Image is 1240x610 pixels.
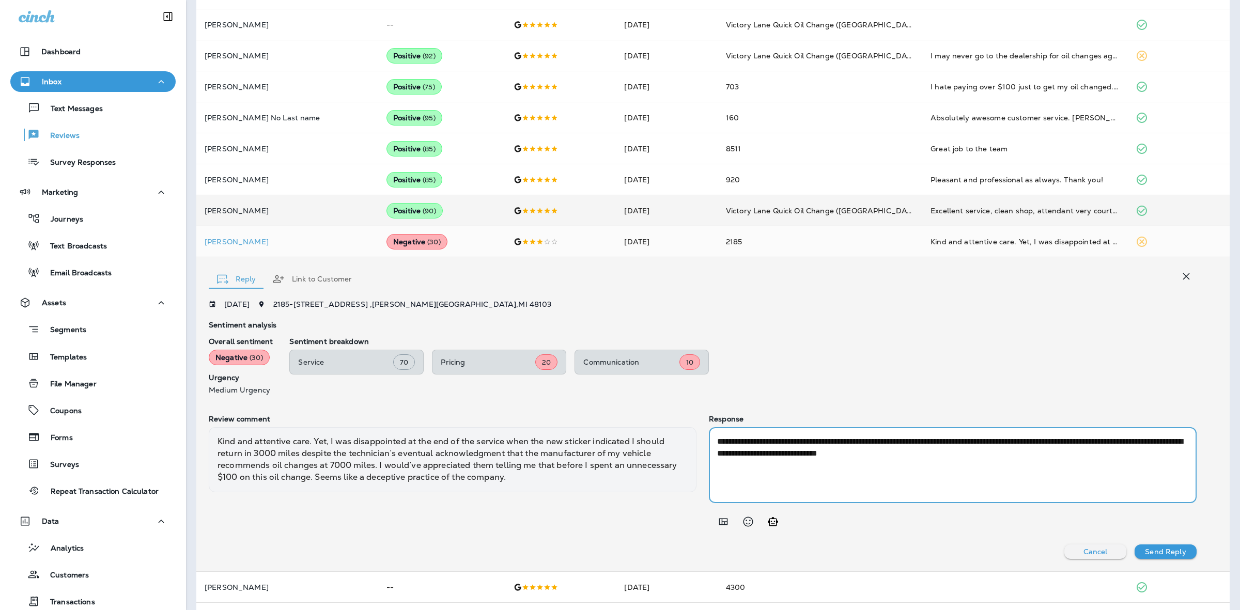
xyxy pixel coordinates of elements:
[205,207,370,215] p: [PERSON_NAME]
[10,261,176,283] button: Email Broadcasts
[40,158,116,168] p: Survey Responses
[726,175,740,184] span: 920
[386,79,442,95] div: Positive
[42,299,66,307] p: Assets
[726,237,742,246] span: 2185
[205,21,370,29] p: [PERSON_NAME]
[931,82,1119,92] div: I hate paying over $100 just to get my oil changed. I was grateful for the $20 coupon that’s for ...
[40,544,84,554] p: Analytics
[209,415,696,423] p: Review comment
[40,487,159,497] p: Repeat Transaction Calculator
[224,300,250,308] p: [DATE]
[40,242,107,252] p: Text Broadcasts
[209,337,273,346] p: Overall sentiment
[10,208,176,229] button: Journeys
[583,358,679,366] p: Communication
[42,517,59,525] p: Data
[209,260,264,298] button: Reply
[289,337,1197,346] p: Sentiment breakdown
[441,358,535,366] p: Pricing
[205,176,370,184] p: [PERSON_NAME]
[542,358,551,367] span: 20
[427,238,441,246] span: ( 30 )
[250,353,263,362] span: ( 30 )
[616,9,717,40] td: [DATE]
[40,353,87,363] p: Templates
[10,372,176,394] button: File Manager
[763,511,783,532] button: Generate AI response
[40,460,79,470] p: Surveys
[42,188,78,196] p: Marketing
[273,300,552,309] span: 2185 - [STREET_ADDRESS] , [PERSON_NAME][GEOGRAPHIC_DATA] , MI 48103
[40,598,95,607] p: Transactions
[931,144,1119,154] div: Great job to the team
[298,358,393,366] p: Service
[205,238,370,246] p: [PERSON_NAME]
[386,48,442,64] div: Positive
[41,48,81,56] p: Dashboard
[931,113,1119,123] div: Absolutely awesome customer service. Tyler, Rylee, Charles, Dominick, and Juan all first class fo...
[10,511,176,531] button: Data
[616,164,717,195] td: [DATE]
[10,537,176,558] button: Analytics
[40,325,86,336] p: Segments
[616,102,717,133] td: [DATE]
[738,511,758,532] button: Select an emoji
[386,110,442,126] div: Positive
[616,40,717,71] td: [DATE]
[386,141,442,157] div: Positive
[726,20,922,29] span: Victory Lane Quick Oil Change ([GEOGRAPHIC_DATA])
[40,380,97,389] p: File Manager
[42,77,61,86] p: Inbox
[10,346,176,367] button: Templates
[931,206,1119,216] div: Excellent service, clean shop, attendant very courteous, and well informed!
[205,114,370,122] p: [PERSON_NAME] No Last name
[10,564,176,585] button: Customers
[386,172,442,187] div: Positive
[209,350,270,365] div: Negative
[378,572,505,603] td: --
[40,269,112,278] p: Email Broadcasts
[686,358,693,367] span: 10
[205,583,370,591] p: [PERSON_NAME]
[10,480,176,502] button: Repeat Transaction Calculator
[10,234,176,256] button: Text Broadcasts
[931,51,1119,61] div: I may never go to the dealership for oil changes again! What a perfectly run and set up business!...
[10,151,176,173] button: Survey Responses
[10,41,176,62] button: Dashboard
[10,426,176,448] button: Forms
[423,176,436,184] span: ( 85 )
[386,234,447,249] div: Negative
[1064,544,1126,559] button: Cancel
[726,583,746,592] span: 4300
[40,433,73,443] p: Forms
[1145,548,1186,556] p: Send Reply
[616,195,717,226] td: [DATE]
[209,373,273,382] p: Urgency
[264,260,360,298] button: Link to Customer
[10,318,176,340] button: Segments
[209,427,696,492] div: Kind and attentive care. Yet, I was disappointed at the end of the service when the new sticker i...
[386,203,443,218] div: Positive
[726,144,741,153] span: 8511
[10,71,176,92] button: Inbox
[378,9,505,40] td: --
[10,453,176,475] button: Surveys
[205,238,370,246] div: Click to view Customer Drawer
[616,133,717,164] td: [DATE]
[931,237,1119,247] div: Kind and attentive care. Yet, I was disappointed at the end of the service when the new sticker i...
[205,83,370,91] p: [PERSON_NAME]
[40,406,82,416] p: Coupons
[423,114,436,122] span: ( 95 )
[423,145,436,153] span: ( 85 )
[616,71,717,102] td: [DATE]
[423,52,436,60] span: ( 92 )
[209,321,1197,329] p: Sentiment analysis
[423,207,436,215] span: ( 90 )
[1135,544,1197,559] button: Send Reply
[726,51,922,60] span: Victory Lane Quick Oil Change ([GEOGRAPHIC_DATA])
[40,571,89,581] p: Customers
[709,415,1197,423] p: Response
[423,83,435,91] span: ( 75 )
[40,131,80,141] p: Reviews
